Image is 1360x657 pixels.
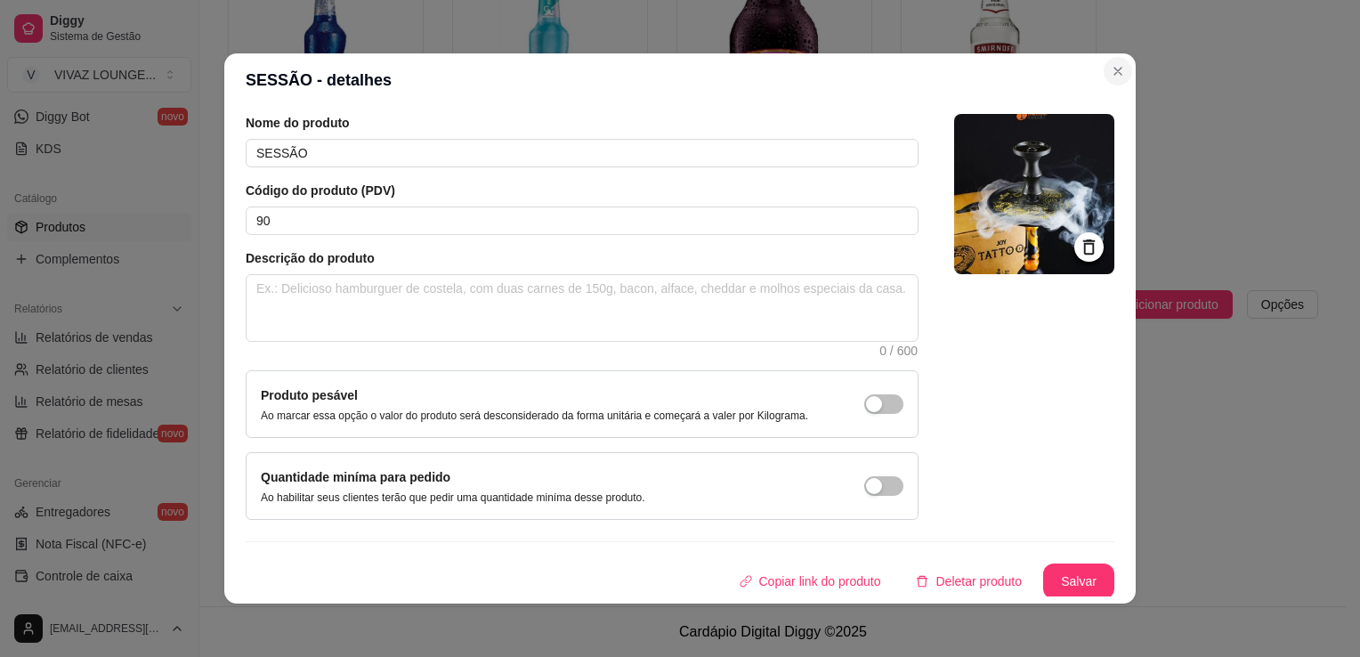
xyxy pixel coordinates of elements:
[261,491,645,505] p: Ao habilitar seus clientes terão que pedir uma quantidade miníma desse produto.
[246,249,919,267] article: Descrição do produto
[246,114,919,132] article: Nome do produto
[261,388,358,402] label: Produto pesável
[916,575,928,588] span: delete
[954,114,1114,274] img: logo da loja
[261,470,450,484] label: Quantidade miníma para pedido
[246,207,919,235] input: Ex.: 123
[246,139,919,167] input: Ex.: Hamburguer de costela
[224,53,1136,107] header: SESSÃO - detalhes
[902,564,1036,599] button: deleteDeletar produto
[1104,57,1132,85] button: Close
[725,564,895,599] button: Copiar link do produto
[246,182,919,199] article: Código do produto (PDV)
[1043,564,1114,599] button: Salvar
[261,409,808,423] p: Ao marcar essa opção o valor do produto será desconsiderado da forma unitária e começará a valer ...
